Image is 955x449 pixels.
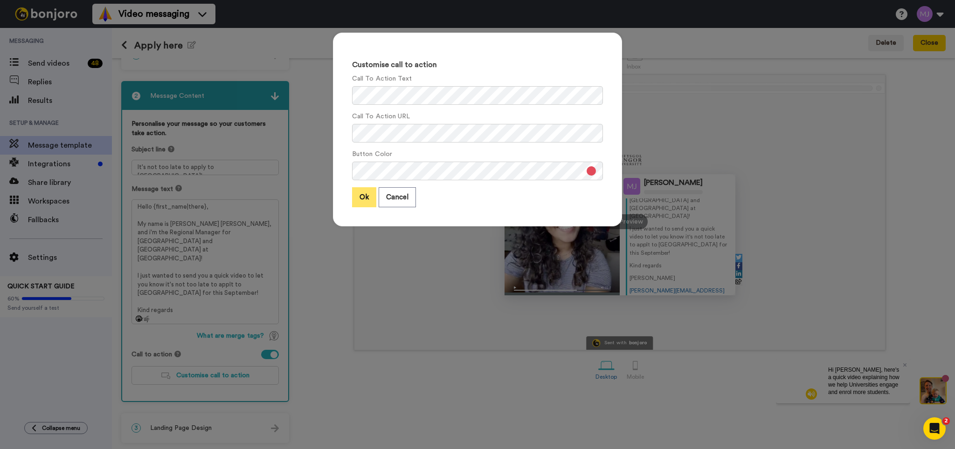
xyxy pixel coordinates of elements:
[352,61,603,69] h3: Customise call to action
[923,417,946,440] iframe: Intercom live chat
[379,187,416,207] button: Cancel
[352,74,412,84] label: Call To Action Text
[30,30,41,41] img: mute-white.svg
[1,2,26,27] img: 5087268b-a063-445d-b3f7-59d8cce3615b-1541509651.jpg
[352,150,392,159] label: Button Color
[352,187,376,207] button: Ok
[352,112,410,122] label: Call To Action URL
[942,417,950,425] span: 2
[52,8,124,37] span: Hi [PERSON_NAME], here's a quick video explaining how we help Universities engage and enrol more ...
